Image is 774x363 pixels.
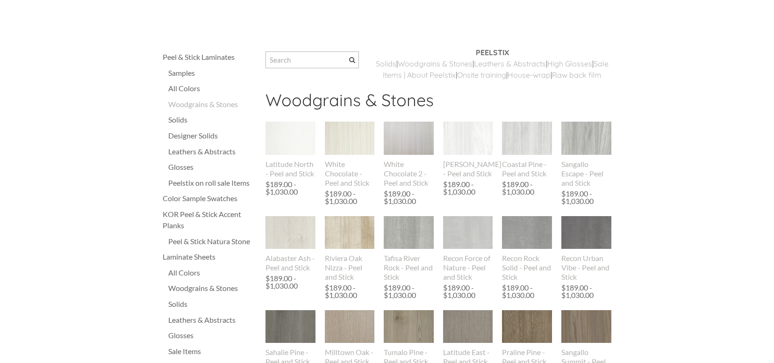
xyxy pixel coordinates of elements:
div: Latitude North - Peel and Stick [265,160,315,178]
a: White Chocolate 2 - Peel and Stick [384,122,434,187]
a: White Chocolate - Peel and Stick [325,122,375,187]
div: Recon Rock Solid - Peel and Stick [502,254,552,282]
div: $189.00 - $1,030.00 [502,181,550,196]
a: Designer Solids [168,130,256,141]
span: | [551,70,552,80]
div: Sale Items [168,346,256,357]
a: Tafisa River Rock - Peel and Stick [384,216,434,282]
a: Alabaster Ash - Peel and Stick [265,216,315,272]
a: s [469,59,473,68]
img: s832171791223022656_p581_i1_w400.jpeg [265,122,315,155]
a: Onsite training [457,70,506,80]
div: Peelstix on roll sale Items [168,177,256,189]
a: Leathers & Abstract [474,59,542,68]
div: Riviera Oak Nizza - Peel and Stick [325,254,375,282]
img: s832171791223022656_p482_i1_w400.jpeg [325,310,375,343]
div: $189.00 - $1,030.00 [265,181,313,196]
a: High Glosses [547,59,592,68]
div: KOR Peel & Stick Accent Planks [163,209,256,231]
img: s832171791223022656_p847_i1_w716.png [502,106,552,171]
a: Color Sample Swatches [163,193,256,204]
a: Leathers & Abstracts [168,314,256,326]
img: s832171791223022656_p580_i1_w400.jpeg [443,310,493,343]
div: Tafisa River Rock - Peel and Stick [384,254,434,282]
a: Latitude North - Peel and Stick [265,122,315,178]
a: All Colors [168,83,256,94]
div: $189.00 - $1,030.00 [384,190,431,205]
img: s832171791223022656_p763_i2_w640.jpeg [265,295,315,359]
a: Coastal Pine - Peel and Stick [502,122,552,178]
div: Recon Force of Nature - Peel and Stick [443,254,493,282]
a: [PERSON_NAME] - Peel and Stick [443,122,493,178]
img: s832171791223022656_p891_i1_w1536.jpeg [502,206,552,260]
h2: Woodgrains & Stones [265,90,611,117]
a: All Colors [168,267,256,278]
div: White Chocolate - Peel and Stick [325,160,375,188]
img: s832171791223022656_p841_i1_w690.png [443,105,493,172]
a: Sangallo Escape - Peel and Stick [561,122,611,187]
div: White Chocolate 2 - Peel and Stick [384,160,434,188]
img: s832171791223022656_p793_i1_w640.jpeg [384,106,434,171]
span: | [506,70,508,80]
span: Search [349,57,355,63]
img: s832171791223022656_p767_i6_w640.jpeg [384,295,434,359]
a: ​Solids [376,59,396,68]
div: $189.00 - $1,030.00 [561,284,609,299]
div: Recon Urban Vibe - Peel and Stick [561,254,611,282]
a: s [542,59,546,68]
a: Raw back film [552,70,602,80]
img: s832171791223022656_p779_i1_w640.jpeg [561,106,611,171]
a: Glosses [168,161,256,173]
a: Peel & Stick Natura Stone [168,236,256,247]
a: Recon Rock Solid - Peel and Stick [502,216,552,282]
span: | [592,59,594,68]
a: Glosses [168,330,256,341]
div: $189.00 - $1,030.00 [443,284,491,299]
div: $189.00 - $1,030.00 [443,181,491,196]
div: [PERSON_NAME] - Peel and Stick [443,160,493,178]
img: s832171791223022656_p484_i1_w400.jpeg [502,310,552,343]
a: Woodgrains & Stone [398,59,469,68]
a: Peel & Stick Laminates [163,51,256,63]
a: Solids [168,114,256,125]
a: Laminate Sheets [163,251,256,262]
div: Coastal Pine - Peel and Stick [502,160,552,178]
div: $189.00 - $1,030.00 [561,190,609,205]
div: $189.00 - $1,030.00 [325,190,373,205]
a: Woodgrains & Stones [168,99,256,110]
a: House-wrap [508,70,551,80]
a: Riviera Oak Nizza - Peel and Stick [325,216,375,282]
img: s832171791223022656_p782_i1_w640.jpeg [561,295,611,359]
span: | [396,59,398,68]
a: Solids [168,298,256,310]
div: Sangallo Escape - Peel and Stick [561,160,611,188]
span: | [456,70,457,80]
div: $189.00 - $1,030.00 [384,284,431,299]
img: s832171791223022656_p895_i1_w1536.jpeg [443,205,493,260]
img: s832171791223022656_p691_i2_w640.jpeg [325,216,375,249]
input: Search [265,51,359,68]
div: $189.00 - $1,030.00 [265,275,313,290]
div: Samples [168,67,256,79]
span: | [473,59,474,68]
div: $189.00 - $1,030.00 [502,284,550,299]
img: s832171791223022656_p893_i1_w1536.jpeg [561,206,611,259]
a: Woodgrains & Stones [168,283,256,294]
a: Leathers & Abstracts [168,146,256,157]
div: $189.00 - $1,030.00 [325,284,373,299]
strong: PEELSTIX [476,48,509,57]
img: s832171791223022656_p842_i1_w738.png [265,202,315,264]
